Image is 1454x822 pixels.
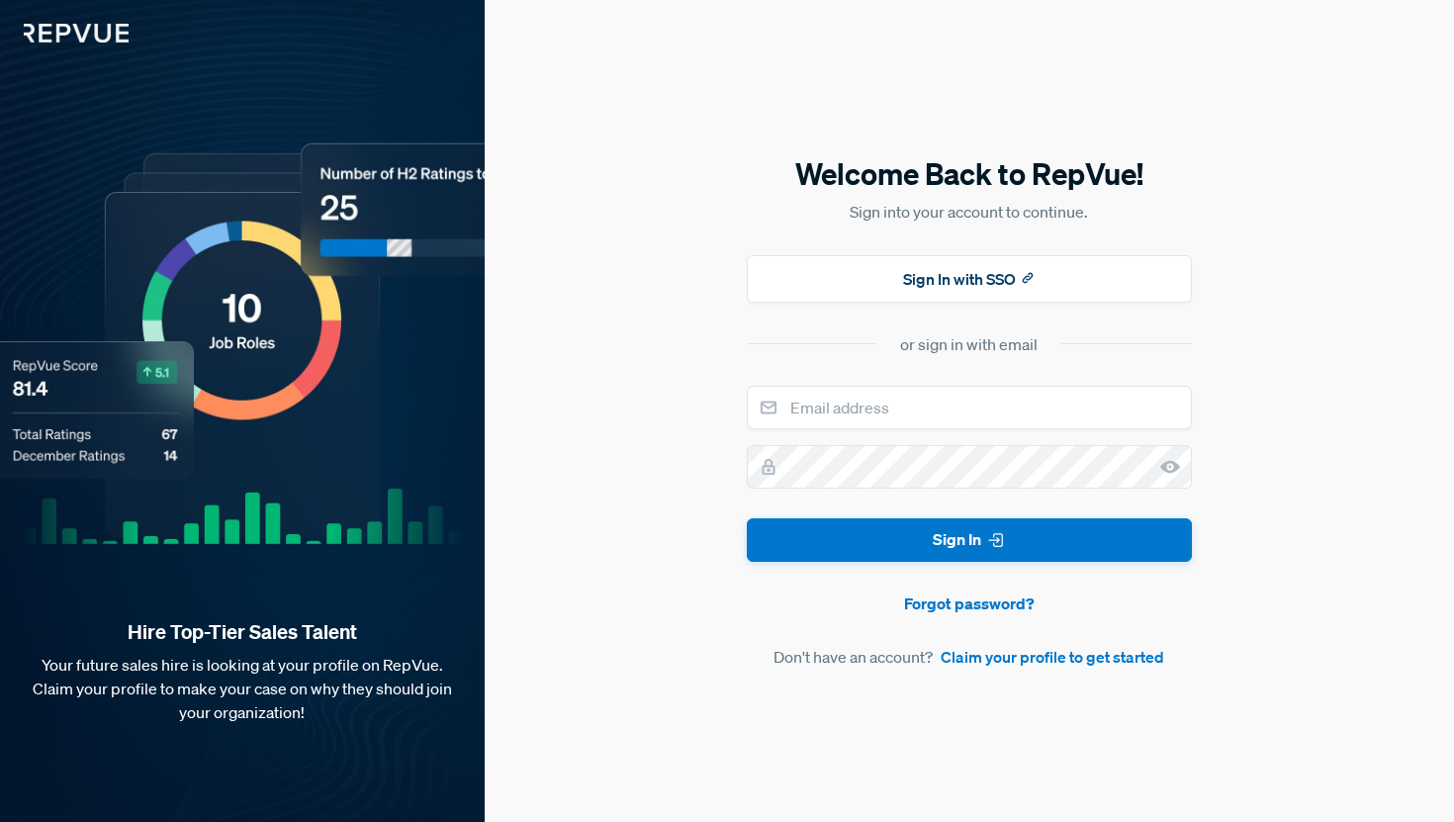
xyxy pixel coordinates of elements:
strong: Hire Top-Tier Sales Talent [32,619,453,645]
h5: Welcome Back to RepVue! [747,153,1192,195]
article: Don't have an account? [747,645,1192,669]
input: Email address [747,386,1192,429]
a: Claim your profile to get started [941,645,1164,669]
p: Your future sales hire is looking at your profile on RepVue. Claim your profile to make your case... [32,653,453,724]
div: or sign in with email [900,332,1038,356]
button: Sign In [747,518,1192,563]
a: Forgot password? [747,592,1192,615]
button: Sign In with SSO [747,255,1192,303]
p: Sign into your account to continue. [747,200,1192,224]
